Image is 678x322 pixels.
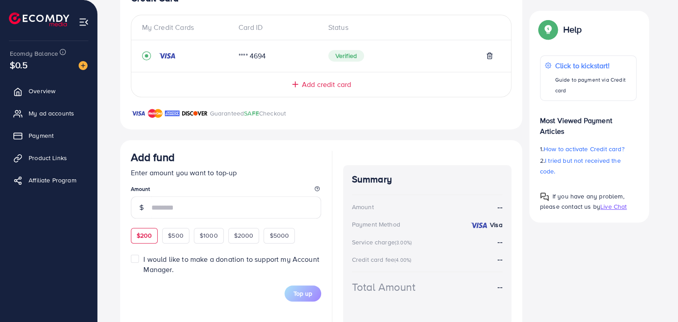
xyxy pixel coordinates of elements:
[29,109,74,118] span: My ad accounts
[79,17,89,27] img: menu
[29,176,76,185] span: Affiliate Program
[540,156,621,176] span: I tried but not received the code.
[352,255,414,264] div: Credit card fee
[394,256,411,264] small: (4.00%)
[490,220,502,229] strong: Visa
[131,151,175,164] h3: Add fund
[555,60,631,71] p: Click to kickstart!
[231,22,321,33] div: Card ID
[600,202,627,211] span: Live Chat
[352,202,374,211] div: Amount
[352,220,400,229] div: Payment Method
[131,167,321,178] p: Enter amount you want to top-up
[352,174,502,185] h4: Summary
[540,192,549,201] img: Popup guide
[10,49,58,58] span: Ecomdy Balance
[131,108,146,119] img: brand
[395,239,412,246] small: (3.00%)
[210,108,286,119] p: Guaranteed Checkout
[498,282,502,292] strong: --
[540,144,636,154] p: 1.
[182,108,208,119] img: brand
[498,237,502,247] strong: --
[7,82,91,100] a: Overview
[142,51,151,60] svg: record circle
[7,149,91,167] a: Product Links
[269,231,289,240] span: $5000
[200,231,218,240] span: $1000
[544,144,624,153] span: How to activate Credit card?
[563,24,582,35] p: Help
[352,279,415,295] div: Total Amount
[352,238,414,247] div: Service charge
[9,12,69,26] img: logo
[10,58,28,71] span: $0.5
[540,21,556,37] img: Popup guide
[244,109,259,118] span: SAFE
[540,155,636,177] p: 2.
[79,61,88,70] img: image
[234,231,254,240] span: $2000
[293,289,312,298] span: Top up
[131,185,321,196] legend: Amount
[302,79,351,90] span: Add credit card
[143,254,319,274] span: I would like to make a donation to support my Account Manager.
[7,127,91,144] a: Payment
[321,22,500,33] div: Status
[137,231,152,240] span: $200
[470,222,488,229] img: credit
[168,231,184,240] span: $500
[7,171,91,189] a: Affiliate Program
[158,52,176,59] img: credit
[7,104,91,122] a: My ad accounts
[165,108,180,119] img: brand
[148,108,163,119] img: brand
[29,131,54,140] span: Payment
[142,22,232,33] div: My Credit Cards
[498,254,502,264] strong: --
[29,153,67,162] span: Product Links
[540,108,636,136] p: Most Viewed Payment Articles
[498,202,502,212] strong: --
[555,74,631,96] p: Guide to payment via Credit card
[285,285,321,301] button: Top up
[640,282,671,315] iframe: Chat
[540,192,624,211] span: If you have any problem, please contact us by
[29,87,55,95] span: Overview
[328,50,364,62] span: Verified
